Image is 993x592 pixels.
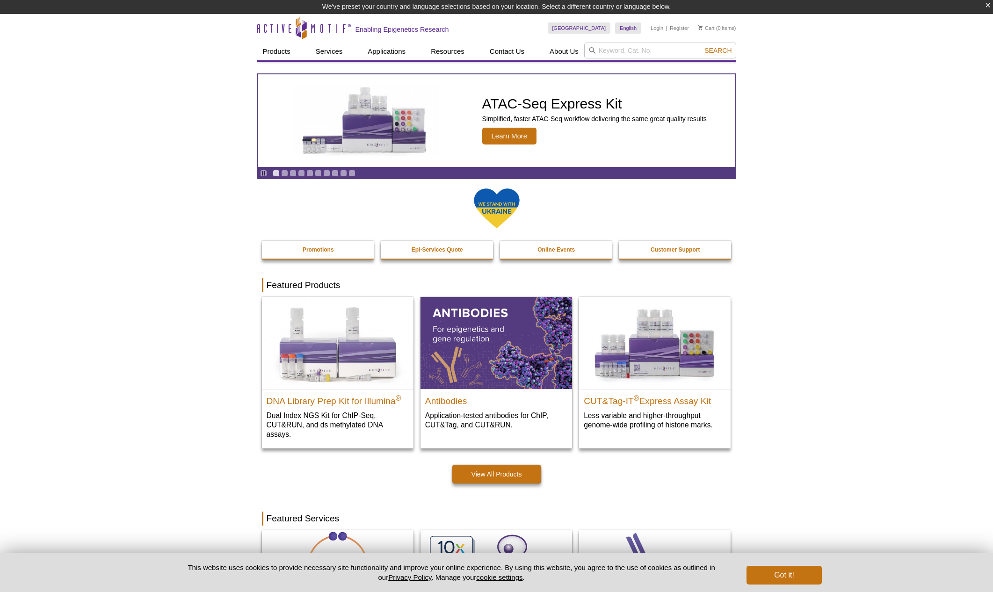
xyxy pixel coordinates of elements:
[702,46,734,55] button: Search
[651,25,663,31] a: Login
[412,246,463,253] strong: Epi-Services Quote
[666,22,667,34] li: |
[584,411,726,430] p: Less variable and higher-throughput genome-wide profiling of histone marks​.
[452,465,541,484] a: View All Products
[548,22,611,34] a: [GEOGRAPHIC_DATA]
[584,392,726,406] h2: CUT&Tag-IT Express Assay Kit
[420,297,572,389] img: All Antibodies
[425,392,567,406] h2: Antibodies
[619,241,732,259] a: Customer Support
[340,170,347,177] a: Go to slide 9
[362,43,411,60] a: Applications
[310,43,348,60] a: Services
[260,170,267,177] a: Toggle autoplay
[537,246,575,253] strong: Online Events
[262,297,413,389] img: DNA Library Prep Kit for Illumina
[267,411,409,439] p: Dual Index NGS Kit for ChIP-Seq, CUT&RUN, and ds methylated DNA assays.
[473,188,520,229] img: We Stand With Ukraine
[615,22,641,34] a: English
[298,170,305,177] a: Go to slide 4
[579,297,731,389] img: CUT&Tag-IT® Express Assay Kit
[747,566,821,585] button: Got it!
[484,43,530,60] a: Contact Us
[303,246,334,253] strong: Promotions
[500,241,613,259] a: Online Events
[258,74,735,167] a: ATAC-Seq Express Kit ATAC-Seq Express Kit Simplified, faster ATAC-Seq workflow delivering the sam...
[273,170,280,177] a: Go to slide 1
[651,246,700,253] strong: Customer Support
[670,25,689,31] a: Register
[355,25,449,34] h2: Enabling Epigenetics Research
[262,278,732,292] h2: Featured Products
[396,394,401,402] sup: ®
[482,97,707,111] h2: ATAC-Seq Express Kit
[420,297,572,439] a: All Antibodies Antibodies Application-tested antibodies for ChIP, CUT&Tag, and CUT&RUN.
[290,170,297,177] a: Go to slide 3
[704,47,732,54] span: Search
[388,573,431,581] a: Privacy Policy
[476,573,522,581] button: cookie settings
[544,43,584,60] a: About Us
[698,25,703,30] img: Your Cart
[332,170,339,177] a: Go to slide 8
[698,22,736,34] li: (0 items)
[482,115,707,123] p: Simplified, faster ATAC-Seq workflow delivering the same great quality results
[381,241,494,259] a: Epi-Services Quote
[267,392,409,406] h2: DNA Library Prep Kit for Illumina
[584,43,736,58] input: Keyword, Cat. No.
[425,411,567,430] p: Application-tested antibodies for ChIP, CUT&Tag, and CUT&RUN.
[306,170,313,177] a: Go to slide 5
[579,297,731,439] a: CUT&Tag-IT® Express Assay Kit CUT&Tag-IT®Express Assay Kit Less variable and higher-throughput ge...
[698,25,715,31] a: Cart
[258,74,735,167] article: ATAC-Seq Express Kit
[315,170,322,177] a: Go to slide 6
[634,394,639,402] sup: ®
[257,43,296,60] a: Products
[348,170,355,177] a: Go to slide 10
[323,170,330,177] a: Go to slide 7
[425,43,470,60] a: Resources
[262,297,413,448] a: DNA Library Prep Kit for Illumina DNA Library Prep Kit for Illumina® Dual Index NGS Kit for ChIP-...
[172,563,732,582] p: This website uses cookies to provide necessary site functionality and improve your online experie...
[262,512,732,526] h2: Featured Services
[482,128,537,144] span: Learn More
[262,241,375,259] a: Promotions
[288,85,442,156] img: ATAC-Seq Express Kit
[281,170,288,177] a: Go to slide 2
